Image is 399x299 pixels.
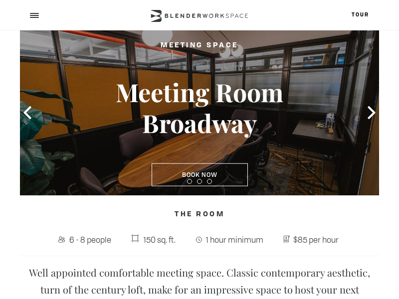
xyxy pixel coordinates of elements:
a: Tour [352,12,369,17]
span: 6 - 8 people [67,232,114,248]
span: 1 hour minimum [203,232,266,248]
span: $85 per hour [291,232,342,248]
h4: The Room [20,205,379,224]
h3: Meeting Room Broadway [85,77,314,139]
a: Book Now [152,163,248,186]
h2: Meeting Space [85,39,314,52]
span: 150 sq. ft. [141,232,178,248]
